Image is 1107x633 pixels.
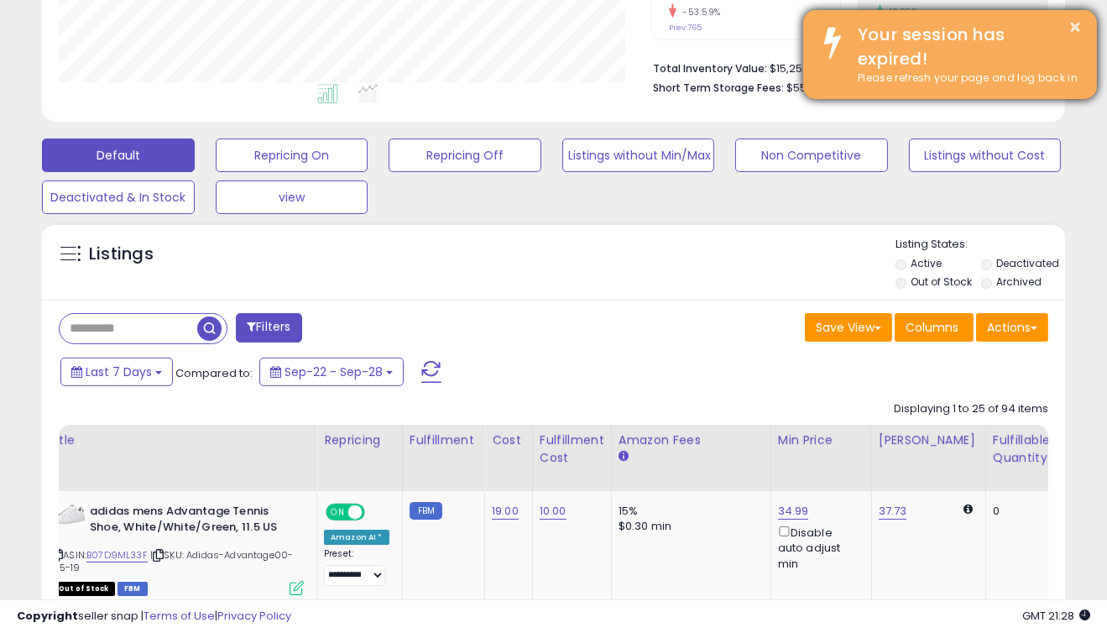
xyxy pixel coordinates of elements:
[653,81,784,95] b: Short Term Storage Fees:
[259,358,404,386] button: Sep-22 - Sep-28
[879,503,907,520] a: 37.73
[42,139,195,172] button: Default
[735,139,888,172] button: Non Competitive
[17,609,291,625] div: seller snap | |
[217,608,291,624] a: Privacy Policy
[778,523,859,572] div: Disable auto adjust min
[89,243,154,266] h5: Listings
[90,504,294,539] b: adidas mens Advantage Tennis Shoe, White/White/Green, 11.5 US
[562,139,715,172] button: Listings without Min/Max
[911,275,972,289] label: Out of Stock
[52,548,293,573] span: | SKU: Adidas-Advantage00-11.5-19
[993,504,1045,519] div: 0
[86,548,148,562] a: B07D9ML33F
[324,432,395,449] div: Repricing
[845,71,1084,86] div: Please refresh your page and log back in
[60,358,173,386] button: Last 7 Days
[117,582,148,596] span: FBM
[909,139,1062,172] button: Listings without Cost
[884,6,918,18] small: 13.35%
[327,505,348,520] span: ON
[52,504,86,525] img: 31Ohm7jZXpL._SL40_.jpg
[175,365,253,381] span: Compared to:
[48,432,310,449] div: Title
[786,80,822,96] span: $55.93
[216,139,368,172] button: Repricing On
[845,23,1084,71] div: Your session has expired!
[1022,608,1090,624] span: 2025-10-9 21:28 GMT
[363,505,389,520] span: OFF
[676,6,721,18] small: -53.59%
[879,432,979,449] div: [PERSON_NAME]
[653,57,1036,77] li: $15,258
[653,61,767,76] b: Total Inventory Value:
[410,502,442,520] small: FBM
[324,530,389,545] div: Amazon AI *
[492,503,519,520] a: 19.00
[906,319,958,336] span: Columns
[778,503,809,520] a: 34.99
[540,432,604,467] div: Fulfillment Cost
[52,504,304,594] div: ASIN:
[17,608,78,624] strong: Copyright
[669,23,702,33] small: Prev: 765
[996,256,1059,270] label: Deactivated
[42,180,195,214] button: Deactivated & In Stock
[236,313,301,343] button: Filters
[911,256,942,270] label: Active
[216,180,368,214] button: view
[896,237,1065,253] p: Listing States:
[540,503,567,520] a: 10.00
[993,432,1051,467] div: Fulfillable Quantity
[976,313,1048,342] button: Actions
[1069,17,1083,38] button: ×
[619,519,758,534] div: $0.30 min
[324,548,389,586] div: Preset:
[778,432,864,449] div: Min Price
[52,582,115,596] span: All listings that are currently out of stock and unavailable for purchase on Amazon
[619,432,764,449] div: Amazon Fees
[619,449,629,464] small: Amazon Fees.
[410,432,478,449] div: Fulfillment
[492,432,525,449] div: Cost
[895,313,974,342] button: Columns
[285,364,383,380] span: Sep-22 - Sep-28
[389,139,541,172] button: Repricing Off
[805,313,892,342] button: Save View
[996,275,1042,289] label: Archived
[86,364,152,380] span: Last 7 Days
[619,504,758,519] div: 15%
[144,608,215,624] a: Terms of Use
[894,401,1048,417] div: Displaying 1 to 25 of 94 items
